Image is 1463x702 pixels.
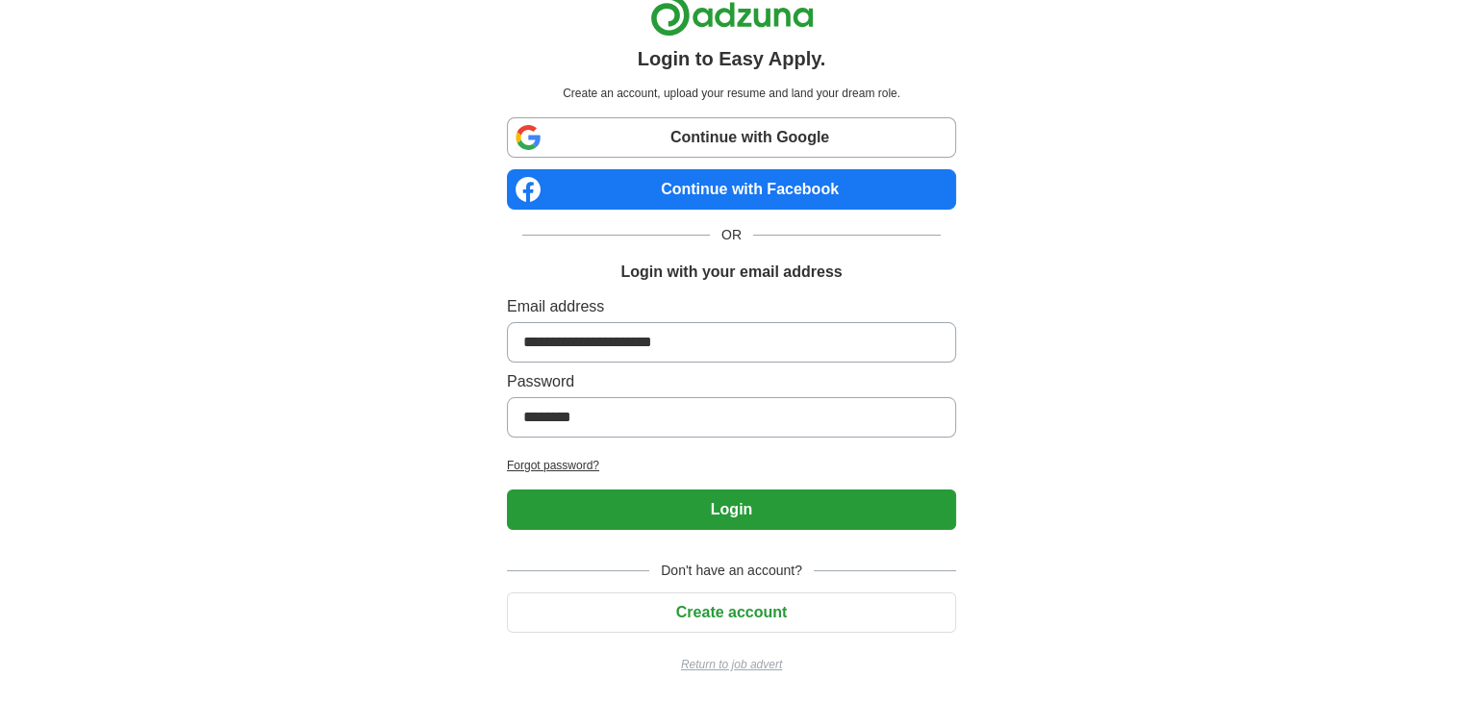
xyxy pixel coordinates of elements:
h1: Login to Easy Apply. [638,44,826,73]
a: Return to job advert [507,656,956,673]
label: Password [507,370,956,393]
button: Login [507,489,956,530]
h1: Login with your email address [620,261,842,284]
a: Continue with Facebook [507,169,956,210]
a: Forgot password? [507,457,956,474]
span: OR [710,225,753,245]
span: Don't have an account? [649,561,814,581]
a: Continue with Google [507,117,956,158]
button: Create account [507,592,956,633]
p: Create an account, upload your resume and land your dream role. [511,85,952,102]
a: Create account [507,604,956,620]
label: Email address [507,295,956,318]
